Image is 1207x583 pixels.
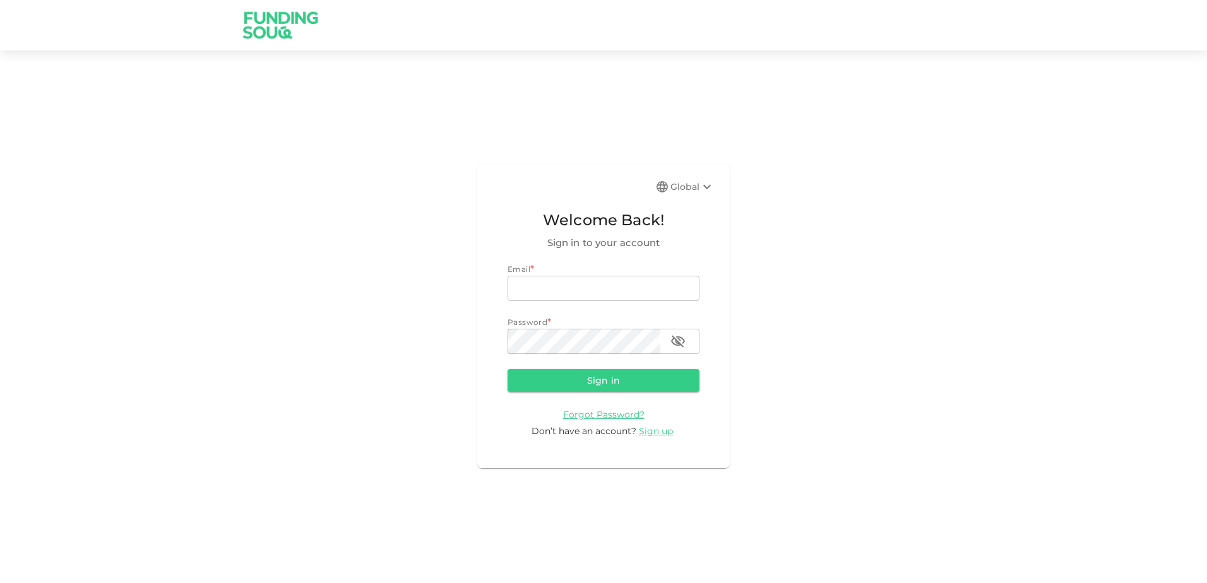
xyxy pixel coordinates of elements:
a: Forgot Password? [563,408,645,420]
span: Welcome Back! [508,208,699,232]
span: Forgot Password? [563,409,645,420]
div: Global [670,179,715,194]
span: Password [508,317,547,327]
span: Sign up [639,425,673,437]
input: email [508,276,699,301]
span: Sign in to your account [508,235,699,250]
input: password [508,329,660,354]
span: Email [508,264,530,274]
button: Sign in [508,369,699,392]
span: Don’t have an account? [532,425,636,437]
